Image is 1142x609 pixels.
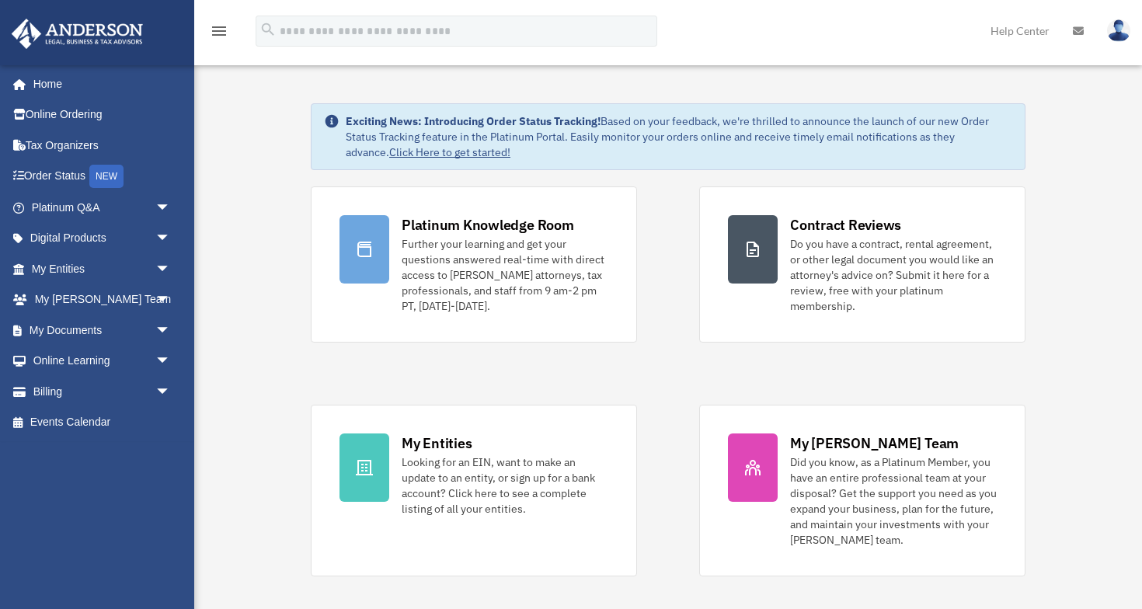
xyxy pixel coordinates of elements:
[699,405,1025,576] a: My [PERSON_NAME] Team Did you know, as a Platinum Member, you have an entire professional team at...
[402,236,608,314] div: Further your learning and get your questions answered real-time with direct access to [PERSON_NAM...
[1107,19,1130,42] img: User Pic
[155,223,186,255] span: arrow_drop_down
[11,376,194,407] a: Billingarrow_drop_down
[389,145,510,159] a: Click Here to get started!
[210,22,228,40] i: menu
[11,68,186,99] a: Home
[790,454,997,548] div: Did you know, as a Platinum Member, you have an entire professional team at your disposal? Get th...
[790,215,901,235] div: Contract Reviews
[11,161,194,193] a: Order StatusNEW
[790,236,997,314] div: Do you have a contract, rental agreement, or other legal document you would like an attorney's ad...
[7,19,148,49] img: Anderson Advisors Platinum Portal
[11,315,194,346] a: My Documentsarrow_drop_down
[11,130,194,161] a: Tax Organizers
[11,192,194,223] a: Platinum Q&Aarrow_drop_down
[790,433,959,453] div: My [PERSON_NAME] Team
[89,165,124,188] div: NEW
[259,21,277,38] i: search
[311,186,637,343] a: Platinum Knowledge Room Further your learning and get your questions answered real-time with dire...
[402,433,472,453] div: My Entities
[311,405,637,576] a: My Entities Looking for an EIN, want to make an update to an entity, or sign up for a bank accoun...
[11,346,194,377] a: Online Learningarrow_drop_down
[402,454,608,517] div: Looking for an EIN, want to make an update to an entity, or sign up for a bank account? Click her...
[11,407,194,438] a: Events Calendar
[155,376,186,408] span: arrow_drop_down
[11,99,194,130] a: Online Ordering
[210,27,228,40] a: menu
[11,223,194,254] a: Digital Productsarrow_drop_down
[346,113,1012,160] div: Based on your feedback, we're thrilled to announce the launch of our new Order Status Tracking fe...
[155,346,186,378] span: arrow_drop_down
[155,284,186,316] span: arrow_drop_down
[11,284,194,315] a: My [PERSON_NAME] Teamarrow_drop_down
[402,215,574,235] div: Platinum Knowledge Room
[155,315,186,346] span: arrow_drop_down
[699,186,1025,343] a: Contract Reviews Do you have a contract, rental agreement, or other legal document you would like...
[155,253,186,285] span: arrow_drop_down
[11,253,194,284] a: My Entitiesarrow_drop_down
[346,114,601,128] strong: Exciting News: Introducing Order Status Tracking!
[155,192,186,224] span: arrow_drop_down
